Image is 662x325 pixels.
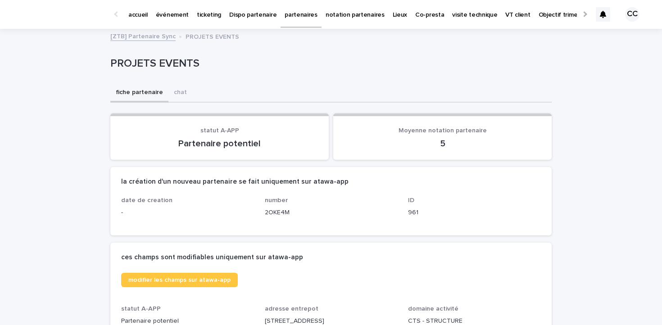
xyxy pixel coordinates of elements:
p: 5 [344,138,541,149]
span: domaine activité [408,306,458,312]
p: - [121,208,254,217]
button: chat [168,84,192,103]
p: Partenaire potentiel [121,138,318,149]
span: adresse entrepot [265,306,318,312]
p: PROJETS EVENTS [186,31,239,41]
span: statut A-APP [121,306,161,312]
span: ID [408,197,414,203]
a: modifier les champs sur atawa-app [121,273,238,287]
h2: ces champs sont modifiables uniquement sur atawa-app [121,253,303,262]
div: CC [625,7,639,22]
button: fiche partenaire [110,84,168,103]
span: statut A-APP [200,127,239,134]
span: number [265,197,288,203]
span: date de creation [121,197,172,203]
span: modifier les champs sur atawa-app [128,277,231,283]
h2: la création d'un nouveau partenaire se fait uniquement sur atawa-app [121,178,349,186]
a: [ZTB] Partenaire Sync [110,31,176,41]
span: Moyenne notation partenaire [399,127,487,134]
p: 2OKE4M [265,208,398,217]
img: Ls34BcGeRexTGTNfXpUC [18,5,105,23]
p: 961 [408,208,541,217]
p: PROJETS EVENTS [110,57,548,70]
